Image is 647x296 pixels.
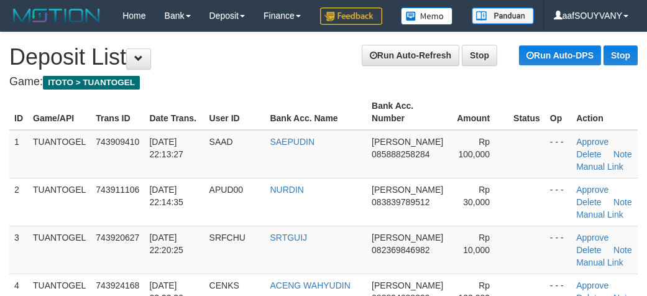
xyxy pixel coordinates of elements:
[320,7,382,25] img: Feedback.jpg
[545,95,571,130] th: Op
[576,257,623,267] a: Manual Link
[576,137,608,147] a: Approve
[149,233,183,255] span: [DATE] 22:20:25
[545,130,571,178] td: - - -
[209,185,243,195] span: APUD00
[603,45,638,65] a: Stop
[576,245,601,255] a: Delete
[576,162,623,172] a: Manual Link
[367,95,449,130] th: Bank Acc. Number
[270,233,307,243] a: SRTGUIJ
[9,95,28,130] th: ID
[576,197,601,207] a: Delete
[372,137,443,147] span: [PERSON_NAME]
[28,178,91,226] td: TUANTOGEL
[204,95,265,130] th: User ID
[265,95,367,130] th: Bank Acc. Name
[270,185,303,195] a: NURDIN
[96,280,139,290] span: 743924168
[613,245,632,255] a: Note
[28,226,91,274] td: TUANTOGEL
[576,185,608,195] a: Approve
[270,280,350,290] a: ACENG WAHYUDIN
[9,76,638,88] h4: Game:
[372,149,429,159] span: 085888258284
[209,280,239,290] span: CENKS
[270,137,314,147] a: SAEPUDIN
[372,185,443,195] span: [PERSON_NAME]
[613,149,632,159] a: Note
[43,76,140,90] span: ITOTO > TUANTOGEL
[149,137,183,159] span: [DATE] 22:13:27
[28,95,91,130] th: Game/API
[613,197,632,207] a: Note
[545,178,571,226] td: - - -
[576,233,608,243] a: Approve
[144,95,204,130] th: Date Trans.
[372,245,429,255] span: 082369846982
[209,137,233,147] span: SAAD
[209,233,245,243] span: SRFCHU
[519,45,601,65] a: Run Auto-DPS
[96,185,139,195] span: 743911106
[401,7,453,25] img: Button%20Memo.svg
[449,95,508,130] th: Amount
[28,130,91,178] td: TUANTOGEL
[462,45,497,66] a: Stop
[91,95,144,130] th: Trans ID
[458,137,490,159] span: Rp 100,000
[372,280,443,290] span: [PERSON_NAME]
[463,233,490,255] span: Rp 10,000
[508,95,545,130] th: Status
[571,95,638,130] th: Action
[149,185,183,207] span: [DATE] 22:14:35
[472,7,534,24] img: panduan.png
[9,45,638,70] h1: Deposit List
[9,226,28,274] td: 3
[96,233,139,243] span: 743920627
[9,6,104,25] img: MOTION_logo.png
[576,149,601,159] a: Delete
[545,226,571,274] td: - - -
[96,137,139,147] span: 743909410
[463,185,490,207] span: Rp 30,000
[362,45,459,66] a: Run Auto-Refresh
[9,130,28,178] td: 1
[372,197,429,207] span: 083839789512
[576,280,608,290] a: Approve
[9,178,28,226] td: 2
[576,210,623,220] a: Manual Link
[372,233,443,243] span: [PERSON_NAME]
